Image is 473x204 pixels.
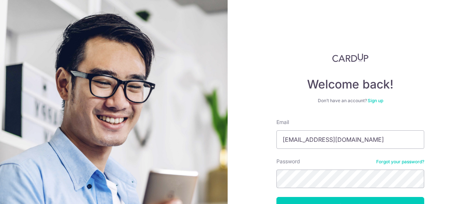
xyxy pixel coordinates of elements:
[276,98,424,104] div: Don’t have an account?
[276,130,424,149] input: Enter your Email
[276,158,300,165] label: Password
[332,53,368,62] img: CardUp Logo
[276,118,289,126] label: Email
[276,77,424,92] h4: Welcome back!
[368,98,383,103] a: Sign up
[376,159,424,165] a: Forgot your password?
